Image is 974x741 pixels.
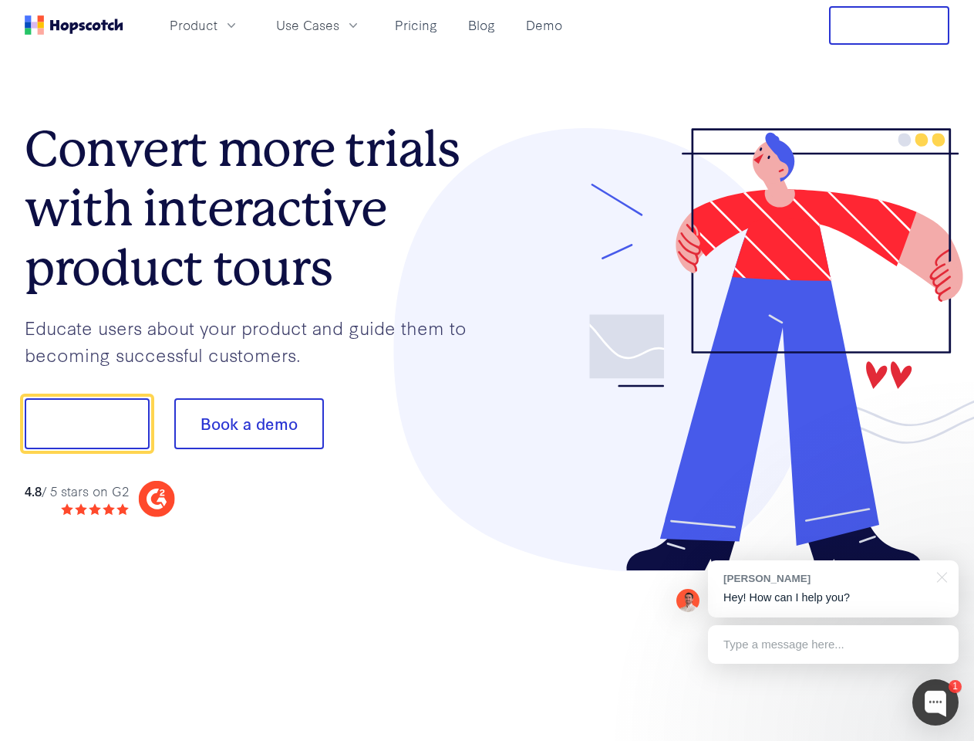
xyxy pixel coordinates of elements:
button: Book a demo [174,398,324,449]
span: Product [170,15,217,35]
img: Mark Spera [676,589,699,612]
button: Show me! [25,398,150,449]
div: Type a message here... [708,625,959,664]
div: [PERSON_NAME] [723,571,928,586]
a: Home [25,15,123,35]
button: Product [160,12,248,38]
a: Demo [520,12,568,38]
h1: Convert more trials with interactive product tours [25,120,487,297]
div: / 5 stars on G2 [25,482,129,501]
strong: 4.8 [25,482,42,499]
p: Educate users about your product and guide them to becoming successful customers. [25,314,487,367]
a: Pricing [389,12,443,38]
span: Use Cases [276,15,339,35]
button: Use Cases [267,12,370,38]
div: 1 [949,680,962,693]
button: Free Trial [829,6,949,45]
a: Blog [462,12,501,38]
p: Hey! How can I help you? [723,590,943,606]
